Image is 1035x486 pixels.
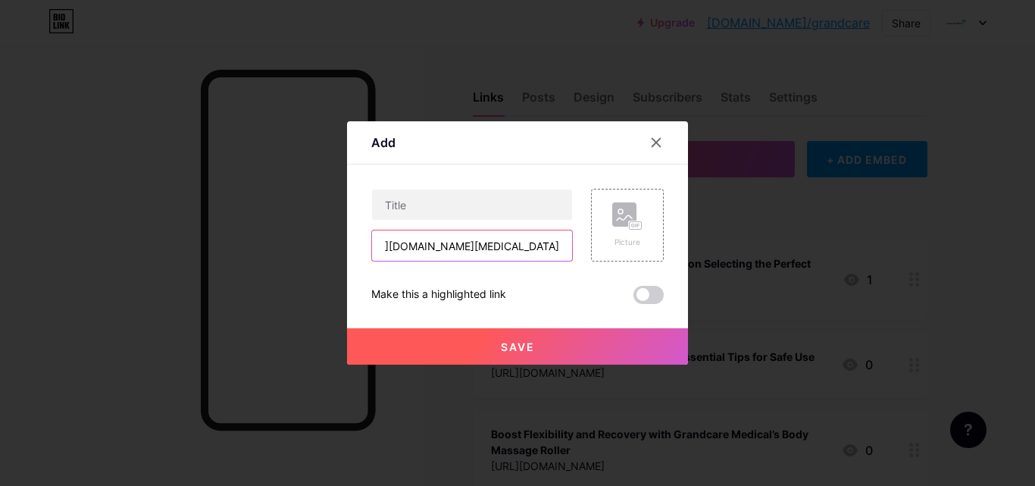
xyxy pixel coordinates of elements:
div: Add [371,133,396,152]
div: Picture [612,237,643,248]
button: Save [347,328,688,365]
div: Make this a highlighted link [371,286,506,304]
input: Title [372,190,572,220]
span: Save [501,340,535,353]
input: URL [372,230,572,261]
